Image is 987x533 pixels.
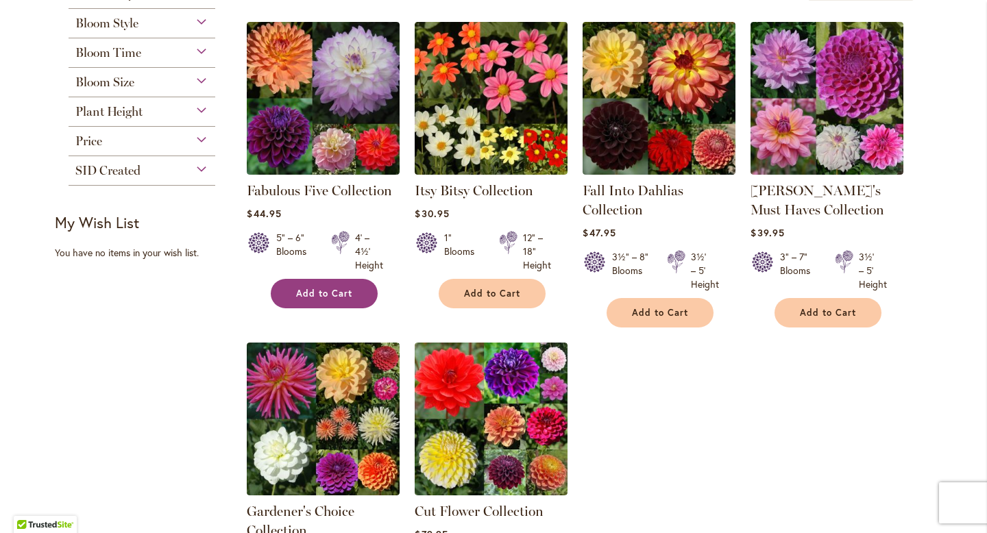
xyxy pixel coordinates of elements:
span: Add to Cart [464,288,520,299]
div: 1" Blooms [444,231,483,272]
div: 3" – 7" Blooms [780,250,818,291]
span: $39.95 [751,226,784,239]
div: 4' – 4½' Height [355,231,383,272]
div: You have no items in your wish list. [55,246,238,260]
span: Plant Height [75,104,143,119]
div: 12" – 18" Height [523,231,551,272]
a: Itsy Bitsy Collection [415,182,533,199]
span: $44.95 [247,207,281,220]
button: Add to Cart [439,279,546,308]
a: Gardener's Choice Collection [247,485,400,498]
div: 3½" – 8" Blooms [612,250,650,291]
button: Add to Cart [607,298,714,327]
img: Heather's Must Haves Collection [751,22,903,175]
a: CUT FLOWER COLLECTION [415,485,568,498]
img: Fall Into Dahlias Collection [583,22,735,175]
div: 3½' – 5' Height [691,250,719,291]
span: Add to Cart [632,307,688,319]
a: Fall Into Dahlias Collection [583,164,735,177]
span: Bloom Size [75,75,134,90]
a: Fabulous Five Collection [247,182,392,199]
button: Add to Cart [271,279,378,308]
img: Itsy Bitsy Collection [415,22,568,175]
img: Fabulous Five Collection [247,22,400,175]
div: 3½' – 5' Height [859,250,887,291]
span: Add to Cart [800,307,856,319]
iframe: Launch Accessibility Center [10,484,49,523]
a: Fall Into Dahlias Collection [583,182,683,218]
span: Bloom Style [75,16,138,31]
button: Add to Cart [775,298,881,327]
span: $47.95 [583,226,616,239]
strong: My Wish List [55,212,139,232]
a: Fabulous Five Collection [247,164,400,177]
span: SID Created [75,163,141,178]
img: Gardener's Choice Collection [247,343,400,495]
div: 5" – 6" Blooms [276,231,315,272]
span: Price [75,134,102,149]
a: [PERSON_NAME]'s Must Haves Collection [751,182,884,218]
a: Heather's Must Haves Collection [751,164,903,177]
a: Cut Flower Collection [415,503,544,519]
span: $30.95 [415,207,449,220]
img: CUT FLOWER COLLECTION [415,343,568,495]
span: Add to Cart [296,288,352,299]
a: Itsy Bitsy Collection [415,164,568,177]
span: Bloom Time [75,45,141,60]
